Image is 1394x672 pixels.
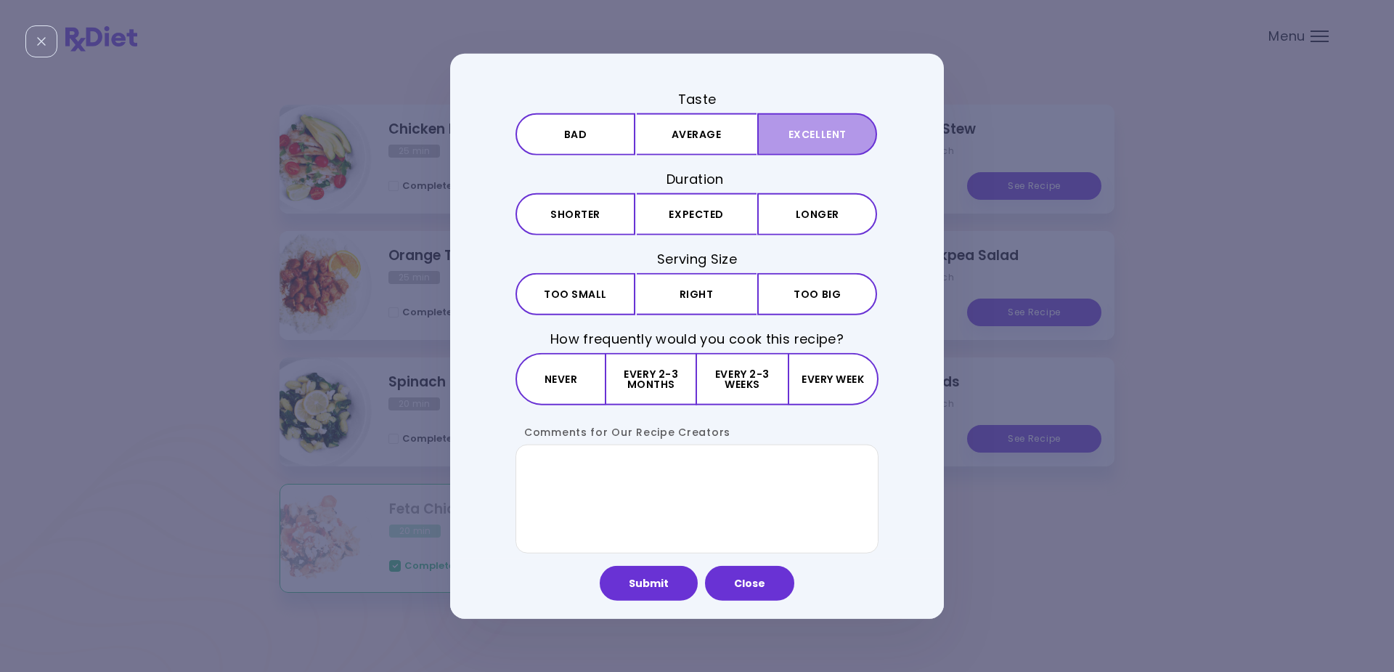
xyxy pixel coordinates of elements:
[788,353,879,405] button: Every week
[515,89,879,108] h3: Taste
[697,353,787,405] button: Every 2-3 weeks
[515,193,635,235] button: Shorter
[794,289,841,299] span: Too big
[600,566,698,601] button: Submit
[606,353,697,405] button: Every 2-3 months
[515,425,730,440] label: Comments for Our Recipe Creators
[757,113,877,155] button: Excellent
[637,113,757,155] button: Average
[515,353,606,405] button: Never
[515,169,879,187] h3: Duration
[637,193,757,235] button: Expected
[757,193,877,235] button: Longer
[25,25,57,57] div: Close
[515,113,635,155] button: Bad
[705,566,794,601] button: Close
[637,273,757,315] button: Right
[757,273,877,315] button: Too big
[515,273,635,315] button: Too small
[515,250,879,268] h3: Serving Size
[544,289,607,299] span: Too small
[515,330,879,348] h3: How frequently would you cook this recipe?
